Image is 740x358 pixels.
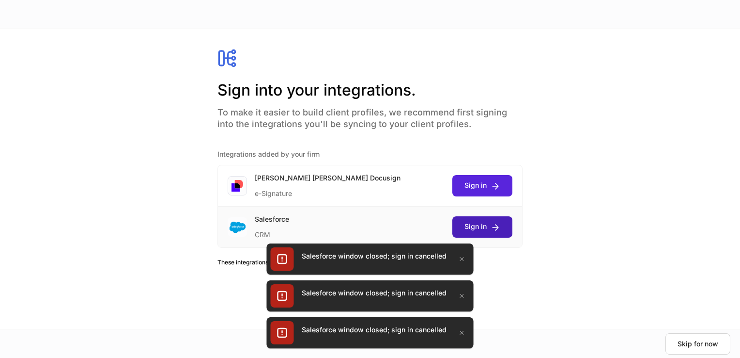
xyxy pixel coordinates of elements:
[464,180,500,191] div: Sign in
[302,288,447,298] div: Salesforce window closed; sign in cancelled
[678,339,718,349] div: Skip for now
[464,222,500,232] div: Sign in
[217,80,523,101] h2: Sign into your integrations.
[665,333,730,355] button: Skip for now
[452,175,512,196] button: Sign in
[255,224,289,240] div: CRM
[217,258,523,267] h6: These integrations will be available to enable later.
[302,251,447,261] div: Salesforce window closed; sign in cancelled
[452,216,512,238] button: Sign in
[302,325,447,335] div: Salesforce window closed; sign in cancelled
[255,214,289,224] div: Salesforce
[217,101,523,130] h4: To make it easier to build client profiles, we recommend first signing into the integrations you'...
[217,149,523,159] h5: Integrations added by your firm
[255,173,401,183] div: [PERSON_NAME] [PERSON_NAME] Docusign
[255,183,401,198] div: e-Signature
